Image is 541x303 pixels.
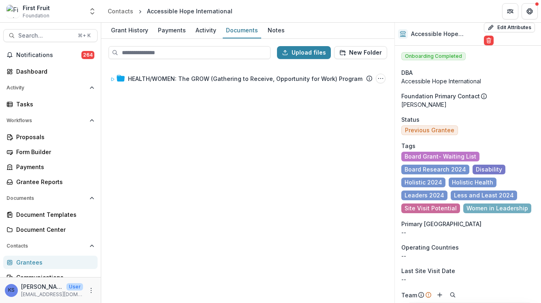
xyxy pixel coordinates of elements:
p: -- [401,228,535,237]
span: Onboarding Completed [401,52,466,60]
span: Last Site Visit Date [401,267,455,275]
div: Documents [223,24,261,36]
button: Search [448,290,458,300]
button: Partners [502,3,518,19]
div: Document Center [16,225,91,234]
span: Leaders 2024 [405,192,444,199]
p: [PERSON_NAME] [21,282,63,291]
span: DBA [401,68,413,77]
div: First Fruit [23,4,50,12]
span: Contacts [6,243,86,249]
button: New Folder [334,46,387,59]
button: Get Help [522,3,538,19]
span: Search... [18,32,73,39]
p: [PERSON_NAME] [401,100,535,109]
a: Payments [155,23,189,38]
nav: breadcrumb [104,5,236,17]
div: Grant History [108,24,151,36]
button: Upload files [277,46,331,59]
div: Kelsie Salarda [8,288,15,293]
div: Proposals [16,133,91,141]
a: Grant History [108,23,151,38]
button: Open Activity [3,81,98,94]
div: Document Templates [16,210,91,219]
div: Form Builder [16,148,91,156]
div: Dashboard [16,67,91,76]
span: Previous Grantee [405,127,454,134]
h2: Accessible Hope International [411,31,481,38]
button: HEALTH/WOMEN: The GROW (Gathering to Receive, Opportunity for Work) Program Options [376,74,386,83]
a: Form Builder [3,145,98,159]
span: Site Visit Potential [405,205,457,212]
div: HEALTH/WOMEN: The GROW (Gathering to Receive, Opportunity for Work) ProgramHEALTH/WOMEN: The GROW... [107,70,389,87]
div: Contacts [108,7,133,15]
div: Tasks [16,100,91,108]
a: Contacts [104,5,136,17]
span: Disability [476,166,502,173]
button: Open entity switcher [87,3,98,19]
a: Proposals [3,130,98,144]
span: Women in Leadership [466,205,528,212]
div: Notes [264,24,288,36]
button: Add [435,290,445,300]
span: Workflows [6,118,86,123]
p: -- [401,275,535,284]
a: Document Templates [3,208,98,221]
a: Notes [264,23,288,38]
a: Communications [3,271,98,284]
button: Edit Attributes [484,23,535,32]
p: Team [401,291,417,299]
div: ⌘ + K [76,31,92,40]
button: More [86,286,96,295]
div: Grantee Reports [16,178,91,186]
div: Payments [16,163,91,171]
span: Status [401,115,420,124]
a: Dashboard [3,65,98,78]
a: Tasks [3,97,98,111]
span: Tags [401,142,415,150]
p: [EMAIL_ADDRESS][DOMAIN_NAME] [21,291,83,298]
a: Document Center [3,223,98,236]
a: Grantee Reports [3,175,98,189]
span: Notifications [16,52,81,59]
button: Open Documents [3,192,98,205]
span: Board Grant- Waiting List [405,153,476,160]
button: Search... [3,29,98,42]
p: Foundation Primary Contact [401,92,480,100]
span: Foundation [23,12,49,19]
button: Open Contacts [3,239,98,252]
span: Board Research 2024 [405,166,466,173]
button: Delete [484,36,494,45]
p: User [66,283,83,290]
span: Primary [GEOGRAPHIC_DATA] [401,220,481,228]
span: Activity [6,85,86,91]
a: Payments [3,160,98,174]
span: Documents [6,195,86,201]
img: First Fruit [6,5,19,18]
div: Payments [155,24,189,36]
div: Communications [16,273,91,282]
a: Activity [192,23,219,38]
div: Activity [192,24,219,36]
div: HEALTH/WOMEN: The GROW (Gathering to Receive, Opportunity for Work) Program [128,74,362,83]
a: Documents [223,23,261,38]
div: Accessible Hope International [401,77,535,85]
span: 264 [81,51,94,59]
p: -- [401,252,535,260]
span: Operating Countries [401,243,459,252]
span: Holistic Health [452,179,493,186]
span: Less and Least 2024 [454,192,514,199]
div: Accessible Hope International [147,7,232,15]
a: Grantees [3,256,98,269]
span: Holistic 2024 [405,179,442,186]
button: Open Workflows [3,114,98,127]
button: Notifications264 [3,49,98,61]
div: Grantees [16,258,91,267]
